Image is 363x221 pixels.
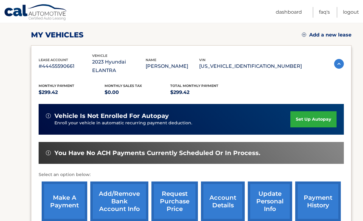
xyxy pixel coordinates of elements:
[92,54,107,58] span: vehicle
[290,111,337,127] a: set up autopay
[105,88,171,97] p: $0.00
[31,30,84,40] h2: my vehicles
[92,58,146,75] p: 2023 Hyundai ELANTRA
[54,120,290,126] p: Enroll your vehicle in automatic recurring payment deduction.
[146,58,156,62] span: name
[54,112,169,120] span: vehicle is not enrolled for autopay
[302,33,306,37] img: add.svg
[276,7,302,18] a: Dashboard
[343,7,359,18] a: Logout
[39,58,68,62] span: lease account
[39,84,74,88] span: Monthly Payment
[39,88,105,97] p: $299.42
[105,84,142,88] span: Monthly sales Tax
[334,59,344,69] img: accordion-active.svg
[319,7,330,18] a: FAQ's
[39,62,92,71] p: #44455590661
[199,58,206,62] span: vin
[54,149,260,157] span: You have no ACH payments currently scheduled or in process.
[199,62,302,71] p: [US_VEHICLE_IDENTIFICATION_NUMBER]
[4,4,68,22] a: Cal Automotive
[46,113,51,118] img: alert-white.svg
[170,84,218,88] span: Total Monthly Payment
[302,32,351,38] a: Add a new lease
[46,150,51,155] img: alert-white.svg
[39,171,344,178] p: Select an option below:
[170,88,236,97] p: $299.42
[146,62,199,71] p: [PERSON_NAME]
